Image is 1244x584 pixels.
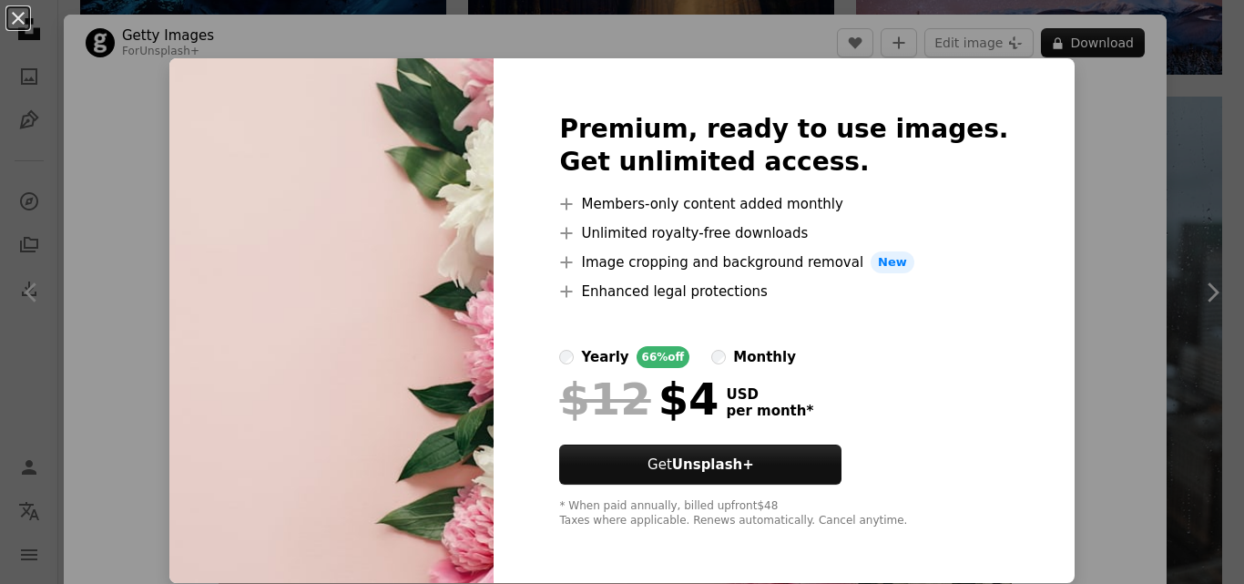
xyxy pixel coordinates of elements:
span: USD [726,386,813,403]
input: monthly [711,350,726,364]
button: GetUnsplash+ [559,445,841,485]
li: Image cropping and background removal [559,251,1008,273]
li: Members-only content added monthly [559,193,1008,215]
img: premium_photo-1661340744845-d51acc69109c [169,58,494,583]
div: * When paid annually, billed upfront $48 Taxes where applicable. Renews automatically. Cancel any... [559,499,1008,528]
span: $12 [559,375,650,423]
h2: Premium, ready to use images. Get unlimited access. [559,113,1008,179]
div: $4 [559,375,719,423]
span: per month * [726,403,813,419]
div: yearly [581,346,628,368]
li: Enhanced legal protections [559,281,1008,302]
div: 66% off [637,346,690,368]
input: yearly66%off [559,350,574,364]
span: New [871,251,914,273]
li: Unlimited royalty-free downloads [559,222,1008,244]
strong: Unsplash+ [672,456,754,473]
div: monthly [733,346,796,368]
